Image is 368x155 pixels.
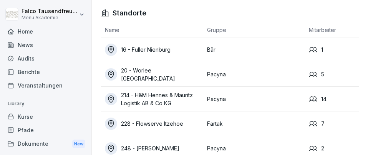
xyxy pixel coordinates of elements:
a: News [4,38,88,52]
a: 214 - H&M Hennes & Mauritz Logistik AB & Co KG [105,91,203,107]
th: Mitarbeiter [305,23,359,37]
div: 1 [309,45,359,54]
a: Home [4,25,88,38]
div: New [72,140,85,148]
th: Gruppe [203,23,305,37]
a: 16 - Fuller Nienburg [105,44,203,56]
a: Berichte [4,65,88,79]
a: Pfade [4,123,88,137]
a: DokumenteNew [4,137,88,151]
div: 7 [309,120,359,128]
p: Menü Akademie [22,15,78,20]
a: Audits [4,52,88,65]
div: 2 [309,144,359,153]
div: Dokumente [4,137,88,151]
a: 20 - Worlee [GEOGRAPHIC_DATA] [105,66,203,83]
td: Bär [203,37,305,62]
a: Veranstaltungen [4,79,88,92]
p: Falco Tausendfreund [22,8,78,15]
p: Library [4,98,88,110]
h1: Standorte [113,8,146,18]
div: 14 [309,95,359,103]
th: Name [101,23,203,37]
td: Fartak [203,111,305,136]
td: Pacyna [203,62,305,87]
a: 248 - [PERSON_NAME] [105,142,203,155]
div: 5 [309,70,359,79]
a: 228 - Flowserve Itzehoe [105,118,203,130]
td: Pacyna [203,87,305,111]
a: Kurse [4,110,88,123]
